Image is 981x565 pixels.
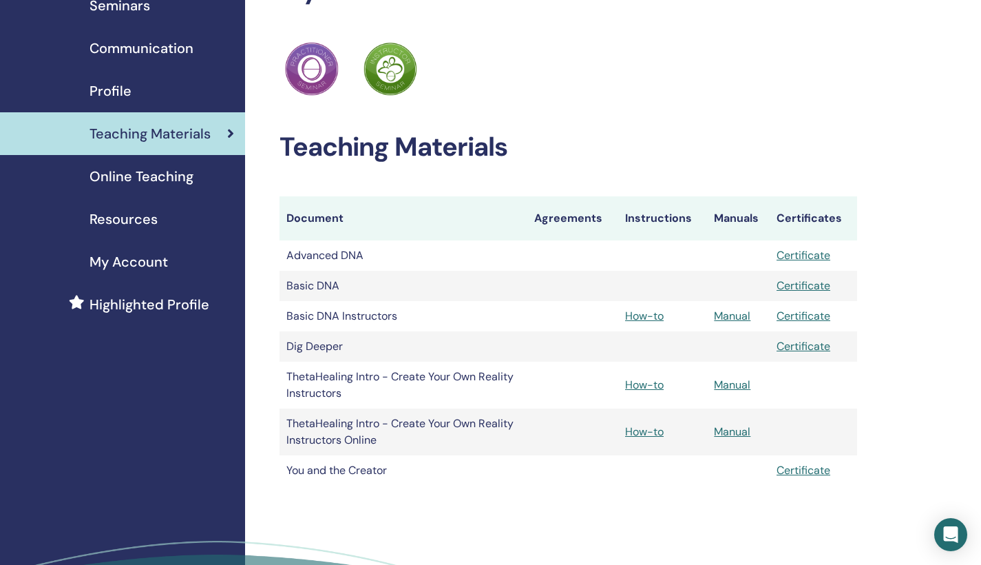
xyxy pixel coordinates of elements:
td: Advanced DNA [279,240,527,271]
a: Certificate [777,339,830,353]
td: Basic DNA Instructors [279,301,527,331]
div: Open Intercom Messenger [934,518,967,551]
span: Online Teaching [89,166,193,187]
a: Certificate [777,248,830,263]
th: Agreements [527,196,618,240]
td: You and the Creator [279,455,527,486]
span: Teaching Materials [89,123,211,144]
a: How-to [625,378,664,392]
h2: Teaching Materials [279,132,857,163]
th: Instructions [618,196,707,240]
img: Practitioner [285,42,339,96]
img: Practitioner [363,42,417,96]
span: Profile [89,81,131,101]
a: Certificate [777,278,830,293]
td: Dig Deeper [279,331,527,362]
a: Certificate [777,463,830,477]
span: My Account [89,251,168,272]
th: Certificates [770,196,857,240]
span: Highlighted Profile [89,294,209,315]
a: Manual [714,378,750,392]
td: ThetaHealing Intro - Create Your Own Reality Instructors Online [279,409,527,455]
th: Manuals [707,196,770,240]
span: Resources [89,209,158,229]
td: ThetaHealing Intro - Create Your Own Reality Instructors [279,362,527,409]
span: Communication [89,38,193,59]
th: Document [279,196,527,240]
a: Manual [714,424,750,439]
a: Manual [714,309,750,323]
a: How-to [625,309,664,323]
a: Certificate [777,309,830,323]
a: How-to [625,424,664,439]
td: Basic DNA [279,271,527,301]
